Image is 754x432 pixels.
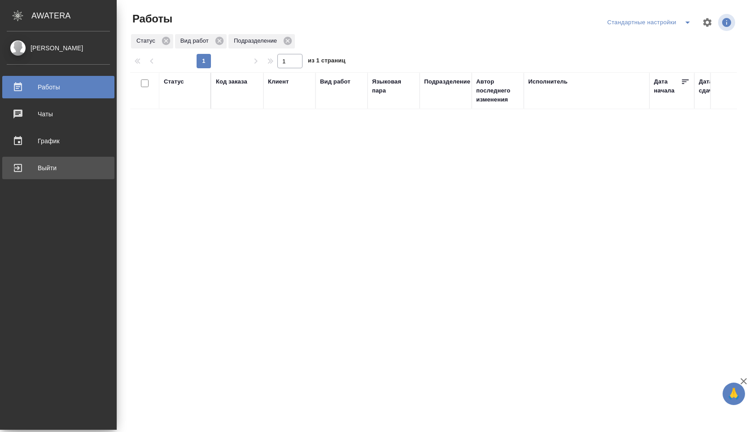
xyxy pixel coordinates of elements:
[723,383,745,405] button: 🙏
[528,77,568,86] div: Исполнитель
[697,12,718,33] span: Настроить таблицу
[216,77,247,86] div: Код заказа
[31,7,117,25] div: AWATERA
[228,34,295,48] div: Подразделение
[2,130,114,152] a: График
[605,15,697,30] div: split button
[130,12,172,26] span: Работы
[7,107,110,121] div: Чаты
[718,14,737,31] span: Посмотреть информацию
[136,36,158,45] p: Статус
[7,80,110,94] div: Работы
[7,161,110,175] div: Выйти
[699,77,726,95] div: Дата сдачи
[7,134,110,148] div: График
[726,384,741,403] span: 🙏
[308,55,346,68] span: из 1 страниц
[372,77,415,95] div: Языковая пара
[7,43,110,53] div: [PERSON_NAME]
[320,77,351,86] div: Вид работ
[268,77,289,86] div: Клиент
[2,157,114,179] a: Выйти
[164,77,184,86] div: Статус
[2,103,114,125] a: Чаты
[175,34,227,48] div: Вид работ
[131,34,173,48] div: Статус
[424,77,470,86] div: Подразделение
[234,36,280,45] p: Подразделение
[2,76,114,98] a: Работы
[654,77,681,95] div: Дата начала
[476,77,519,104] div: Автор последнего изменения
[180,36,212,45] p: Вид работ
